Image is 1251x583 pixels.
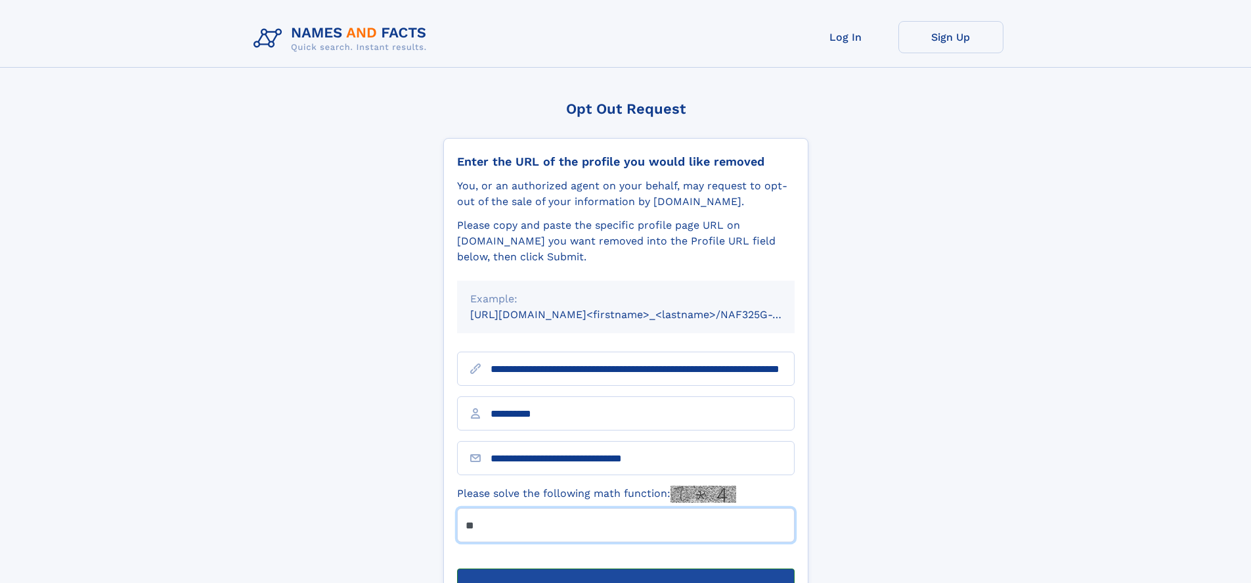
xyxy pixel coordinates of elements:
[470,291,781,307] div: Example:
[457,218,795,265] div: Please copy and paste the specific profile page URL on [DOMAIN_NAME] you want removed into the Pr...
[898,21,1003,53] a: Sign Up
[457,154,795,169] div: Enter the URL of the profile you would like removed
[248,21,437,57] img: Logo Names and Facts
[457,178,795,210] div: You, or an authorized agent on your behalf, may request to opt-out of the sale of your informatio...
[457,486,736,503] label: Please solve the following math function:
[470,308,820,321] small: [URL][DOMAIN_NAME]<firstname>_<lastname>/NAF325G-xxxxxxxx
[443,101,808,117] div: Opt Out Request
[793,21,898,53] a: Log In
